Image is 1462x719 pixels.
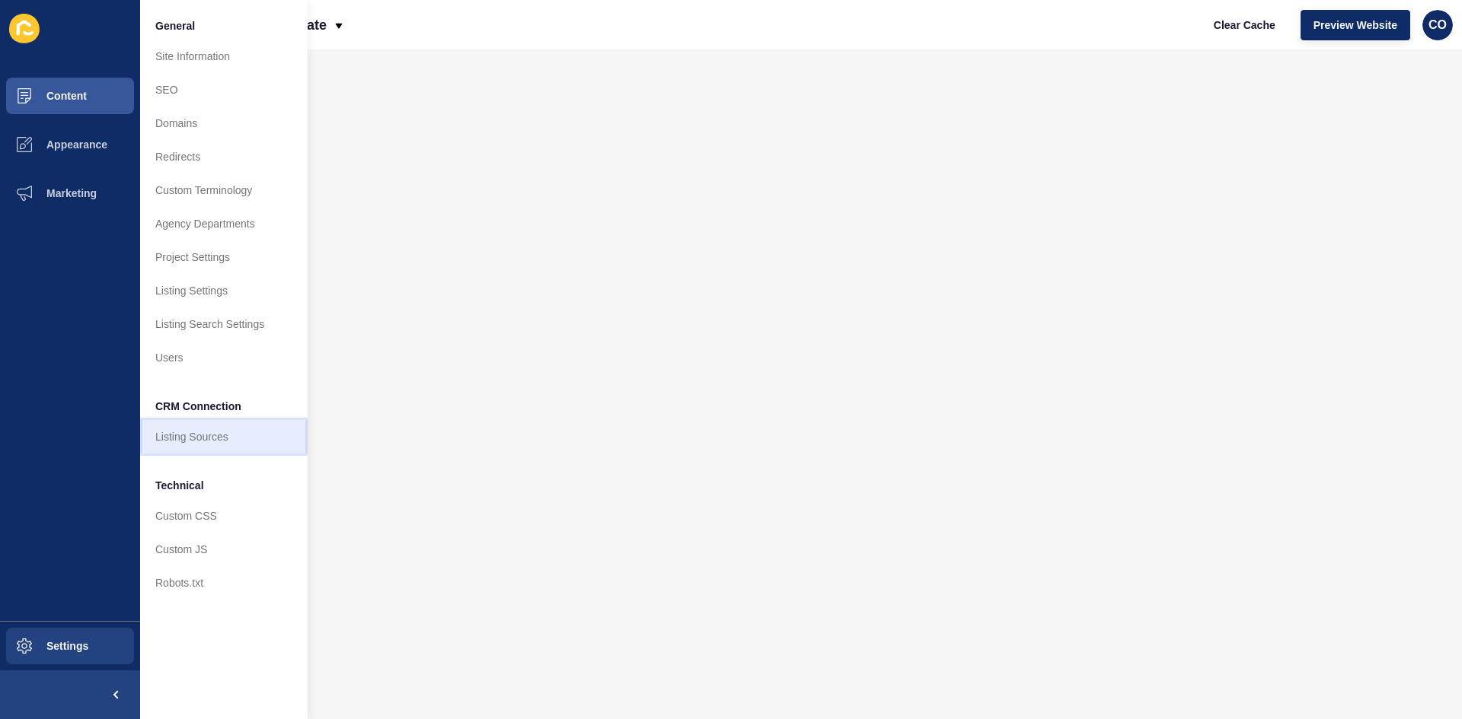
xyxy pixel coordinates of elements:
a: Custom Terminology [140,173,308,207]
span: Preview Website [1314,17,1397,33]
span: General [155,18,195,33]
a: Redirects [140,140,308,173]
button: Preview Website [1301,10,1410,40]
a: Robots.txt [140,566,308,600]
a: Users [140,341,308,374]
a: SEO [140,73,308,107]
a: Domains [140,107,308,140]
button: Clear Cache [1201,10,1288,40]
a: Site Information [140,40,308,73]
a: Listing Search Settings [140,307,308,341]
span: Technical [155,478,204,493]
a: Agency Departments [140,207,308,240]
a: Listing Settings [140,274,308,307]
span: CO [1428,17,1447,33]
a: Listing Sources [140,420,308,453]
a: Custom JS [140,533,308,566]
a: Custom CSS [140,499,308,533]
a: Project Settings [140,240,308,274]
span: Clear Cache [1214,17,1275,33]
span: CRM Connection [155,399,241,414]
